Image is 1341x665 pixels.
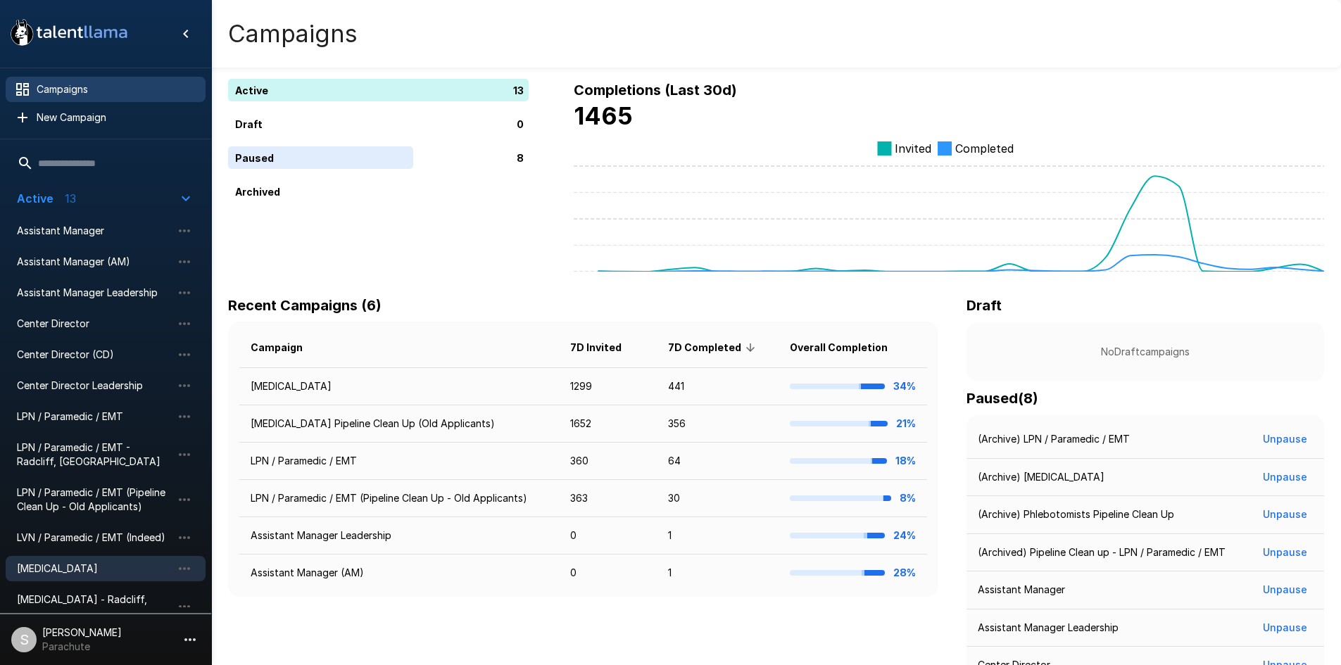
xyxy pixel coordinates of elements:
[559,480,657,517] td: 363
[895,455,916,467] b: 18%
[1257,464,1313,490] button: Unpause
[893,529,916,541] b: 24%
[1257,615,1313,641] button: Unpause
[559,555,657,592] td: 0
[228,297,382,314] b: Recent Campaigns (6)
[574,82,737,99] b: Completions (Last 30d)
[893,566,916,578] b: 28%
[559,368,657,405] td: 1299
[559,443,657,480] td: 360
[570,339,640,356] span: 7D Invited
[657,480,779,517] td: 30
[978,432,1130,446] p: (Archive) LPN / Paramedic / EMT
[559,405,657,443] td: 1652
[559,517,657,555] td: 0
[574,101,633,130] b: 1465
[239,480,559,517] td: LPN / Paramedic / EMT (Pipeline Clean Up - Old Applicants)
[989,345,1302,359] p: No Draft campaigns
[967,297,1002,314] b: Draft
[967,390,1038,407] b: Paused ( 8 )
[228,19,358,49] h4: Campaigns
[657,517,779,555] td: 1
[239,443,559,480] td: LPN / Paramedic / EMT
[517,151,524,165] p: 8
[239,517,559,555] td: Assistant Manager Leadership
[978,621,1119,635] p: Assistant Manager Leadership
[668,339,760,356] span: 7D Completed
[978,583,1065,597] p: Assistant Manager
[513,83,524,98] p: 13
[1257,426,1313,452] button: Unpause
[978,470,1104,484] p: (Archive) [MEDICAL_DATA]
[1257,502,1313,528] button: Unpause
[657,443,779,480] td: 64
[978,507,1174,521] p: (Archive) Phlebotomists Pipeline Clean Up
[239,555,559,592] td: Assistant Manager (AM)
[657,405,779,443] td: 356
[239,405,559,443] td: [MEDICAL_DATA] Pipeline Clean Up (Old Applicants)
[893,380,916,392] b: 34%
[978,545,1226,559] p: (Archived) Pipeline Clean up - LPN / Paramedic / EMT
[1257,540,1313,566] button: Unpause
[790,339,906,356] span: Overall Completion
[657,555,779,592] td: 1
[900,492,916,504] b: 8%
[251,339,321,356] span: Campaign
[657,368,779,405] td: 441
[517,117,524,132] p: 0
[1257,577,1313,603] button: Unpause
[239,368,559,405] td: [MEDICAL_DATA]
[896,417,916,429] b: 21%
